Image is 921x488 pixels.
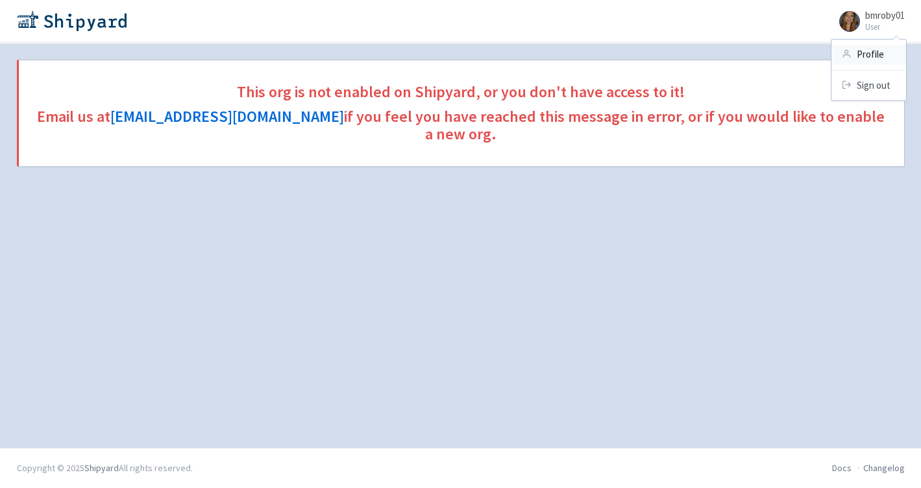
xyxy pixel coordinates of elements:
[865,9,905,21] span: bmroby01
[863,462,905,474] a: Changelog
[831,10,905,31] a: bmroby01 User
[831,76,906,96] a: Sign out
[33,108,889,143] span: Email us at if you feel you have reached this message in error, or if you would like to enable a ...
[831,45,906,65] a: Profile
[17,10,127,31] img: Shipyard logo
[832,462,852,474] a: Docs
[84,462,119,474] a: Shipyard
[865,23,905,31] small: User
[110,106,344,126] a: [EMAIL_ADDRESS][DOMAIN_NAME]
[17,461,193,475] div: Copyright © 2025 All rights reserved.
[33,84,889,100] span: This org is not enabled on Shipyard, or you don't have access to it!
